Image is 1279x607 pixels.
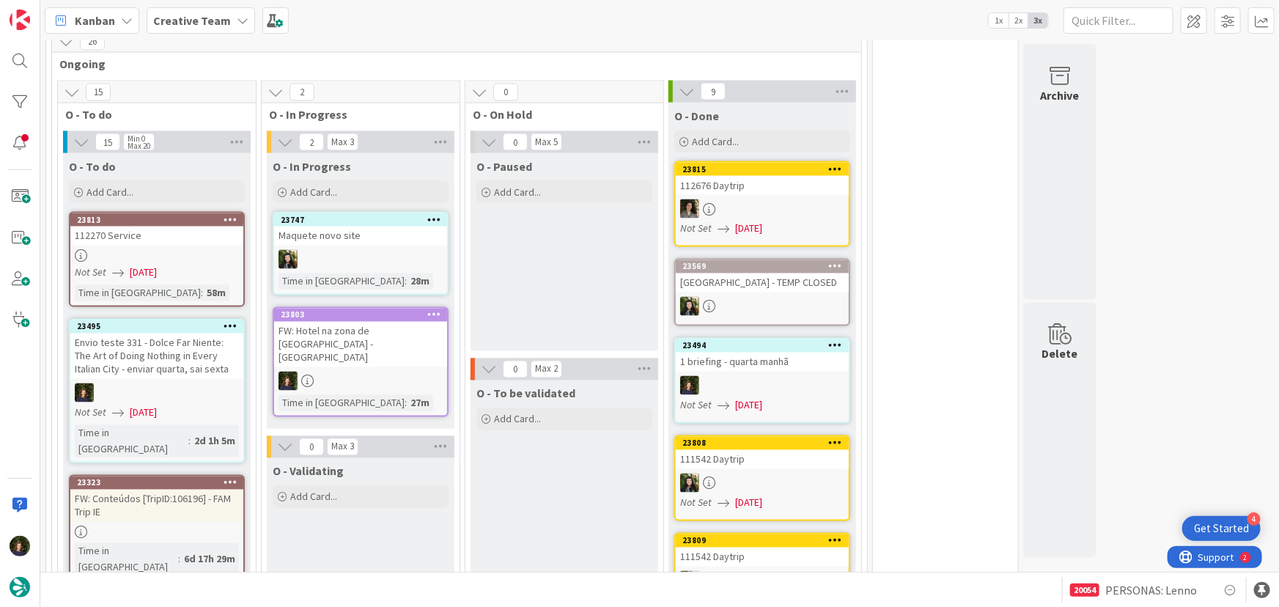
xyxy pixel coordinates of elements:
div: 23808111542 Daytrip [676,437,849,469]
i: Not Set [75,406,106,419]
div: BC [676,297,849,316]
div: Time in [GEOGRAPHIC_DATA] [75,285,201,301]
span: : [405,273,407,290]
div: FW: Hotel na zona de [GEOGRAPHIC_DATA] - [GEOGRAPHIC_DATA] [274,322,447,367]
div: 23495Envio teste 331 - Dolce Far Niente: The Art of Doing Nothing in Every Italian City - enviar ... [70,320,243,379]
img: MC [10,536,30,556]
span: 0 [503,133,528,151]
div: MC [274,372,447,391]
div: BC [676,474,849,493]
div: Open Get Started checklist, remaining modules: 4 [1182,516,1261,541]
div: 23569[GEOGRAPHIC_DATA] - TEMP CLOSED [676,260,849,293]
div: 111542 Daytrip [676,450,849,469]
span: O - On Hold [473,107,645,122]
img: BC [279,250,298,269]
span: 2 [290,84,314,101]
div: 23808 [682,438,849,449]
div: 112676 Daytrip [676,176,849,195]
span: O - In Progress [269,107,441,122]
span: 2 [299,133,324,151]
div: 23494 [676,339,849,353]
span: [DATE] [130,265,157,281]
div: 23803FW: Hotel na zona de [GEOGRAPHIC_DATA] - [GEOGRAPHIC_DATA] [274,309,447,367]
div: 23569 [676,260,849,273]
span: 15 [86,84,111,101]
span: 0 [493,84,518,101]
a: 23813112270 ServiceNot Set[DATE]Time in [GEOGRAPHIC_DATA]:58m [69,212,245,307]
div: 23809111542 Daytrip [676,534,849,567]
div: 23813 [70,213,243,227]
a: 23323FW: Conteúdos [TripID:106196] - FAM Trip IETime in [GEOGRAPHIC_DATA]:6d 17h 29m [69,475,245,581]
a: 23808111542 DaytripBCNot Set[DATE] [674,435,850,521]
span: O - To do [69,159,116,174]
span: [DATE] [735,496,762,511]
div: 23815 [676,163,849,176]
input: Quick Filter... [1064,7,1173,34]
div: MS [676,199,849,218]
span: 2x [1009,13,1028,28]
span: 15 [95,133,120,151]
span: 0 [503,361,528,378]
div: 23323 [70,477,243,490]
img: BC [680,297,699,316]
div: 2 [76,6,80,18]
div: Archive [1041,87,1080,104]
div: MC [70,383,243,402]
div: BC [676,571,849,590]
div: Delete [1042,345,1078,363]
img: BC [680,571,699,590]
div: Max 3 [331,139,354,146]
img: BC [680,474,699,493]
div: 23747Maquete novo site [274,213,447,246]
div: Time in [GEOGRAPHIC_DATA] [279,395,405,411]
div: 23323FW: Conteúdos [TripID:106196] - FAM Trip IE [70,477,243,522]
span: Add Card... [290,185,337,199]
div: 4 [1247,512,1261,526]
div: 23813112270 Service [70,213,243,246]
span: Add Card... [692,135,739,148]
div: 23569 [682,262,849,272]
span: Add Card... [290,490,337,504]
div: 28m [407,273,433,290]
div: 23813 [77,215,243,225]
div: [GEOGRAPHIC_DATA] - TEMP CLOSED [676,273,849,293]
div: 1 briefing - quarta manhã [676,353,849,372]
div: Time in [GEOGRAPHIC_DATA] [75,425,188,457]
span: [DATE] [735,398,762,413]
div: 23809 [676,534,849,548]
div: 23747 [274,213,447,227]
div: 2d 1h 5m [191,433,239,449]
img: MC [680,376,699,395]
span: Add Card... [494,185,541,199]
span: 3x [1028,13,1048,28]
span: O - Validating [273,464,344,479]
span: O - In Progress [273,159,351,174]
div: 111542 Daytrip [676,548,849,567]
img: MC [75,383,94,402]
div: 23803 [274,309,447,322]
div: Max 5 [535,139,558,146]
div: 23323 [77,478,243,488]
span: 26 [80,33,105,51]
div: Max 2 [535,366,558,373]
span: Add Card... [86,185,133,199]
span: O - Done [674,108,719,123]
div: Time in [GEOGRAPHIC_DATA] [75,543,178,575]
div: Maquete novo site [274,227,447,246]
div: 58m [203,285,229,301]
span: Ongoing [59,56,843,71]
img: MC [279,372,298,391]
div: 20054 [1070,584,1099,597]
span: 9 [701,83,726,100]
div: 23803 [281,310,447,320]
div: Min 0 [128,135,145,142]
div: 23495 [77,322,243,332]
span: Kanban [75,12,115,29]
span: : [188,433,191,449]
span: PERSONAS: Lenno [1105,581,1197,599]
div: 23815 [682,164,849,174]
span: : [178,551,180,567]
a: 23495Envio teste 331 - Dolce Far Niente: The Art of Doing Nothing in Every Italian City - enviar ... [69,319,245,463]
span: 1x [989,13,1009,28]
div: 112270 Service [70,227,243,246]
